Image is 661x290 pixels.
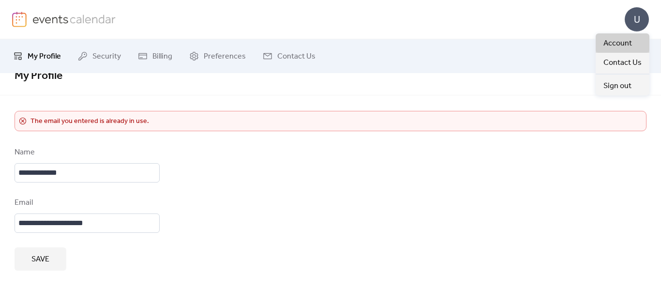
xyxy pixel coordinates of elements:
span: My Profile [15,65,62,87]
span: My Profile [28,51,61,62]
a: Contact Us [255,43,323,69]
span: Preferences [204,51,246,62]
a: Security [71,43,128,69]
a: Account [596,33,649,53]
span: Account [603,38,632,49]
span: Sign out [603,80,631,92]
a: Billing [131,43,180,69]
a: Contact Us [596,53,649,72]
img: logo-type [32,12,116,26]
span: Contact Us [277,51,315,62]
span: Save [31,254,49,265]
button: Save [15,247,66,271]
span: The email you entered is already in use. [30,116,149,127]
span: Security [92,51,121,62]
span: Contact Us [603,57,642,69]
div: U [625,7,649,31]
a: Preferences [182,43,253,69]
a: My Profile [6,43,68,69]
span: Billing [152,51,172,62]
div: Email [15,197,158,209]
img: logo [12,12,27,27]
div: Name [15,147,158,158]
